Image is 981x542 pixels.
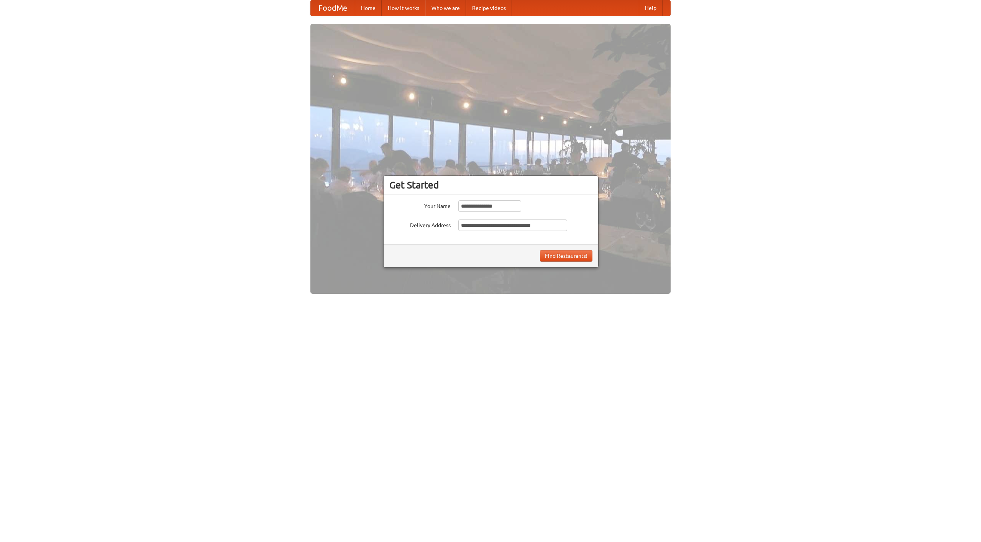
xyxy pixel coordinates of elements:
h3: Get Started [389,179,592,191]
a: Who we are [425,0,466,16]
label: Delivery Address [389,219,451,229]
a: Home [355,0,382,16]
a: FoodMe [311,0,355,16]
button: Find Restaurants! [540,250,592,262]
a: How it works [382,0,425,16]
label: Your Name [389,200,451,210]
a: Help [639,0,663,16]
a: Recipe videos [466,0,512,16]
